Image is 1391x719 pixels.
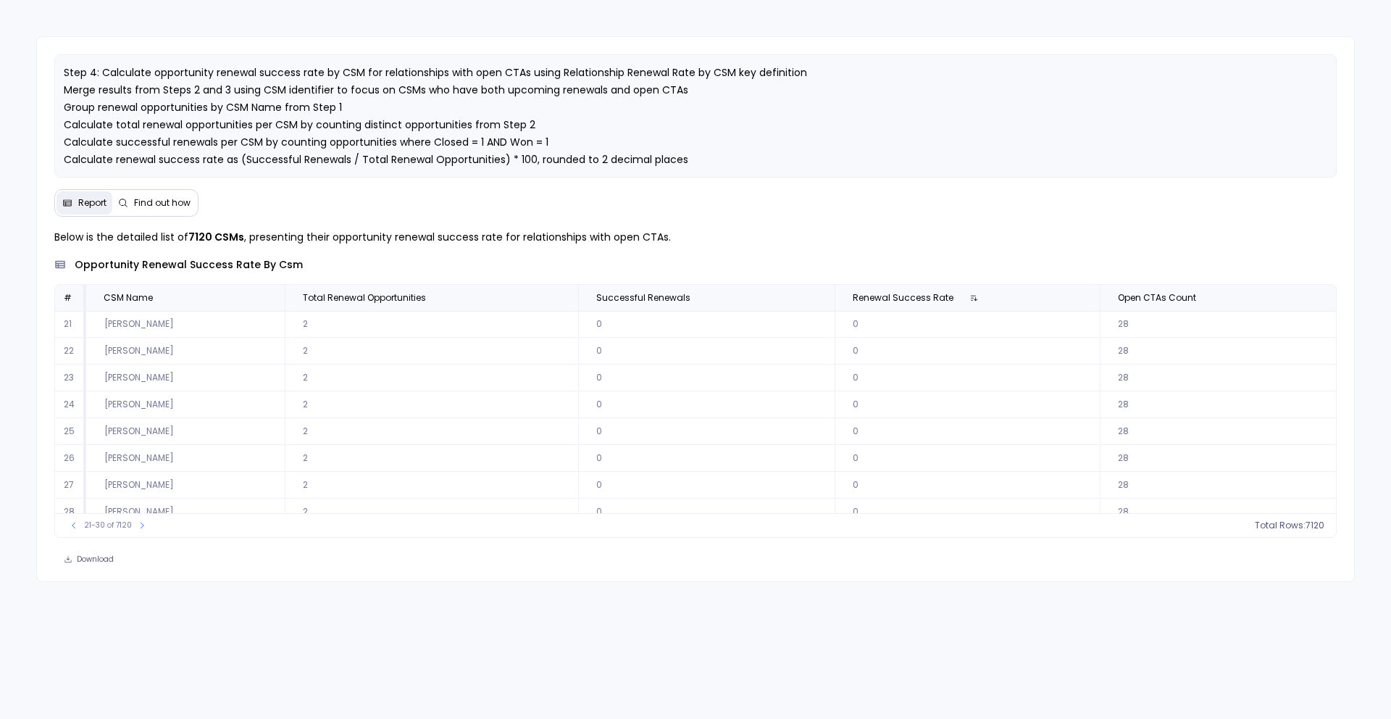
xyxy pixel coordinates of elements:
td: 2 [285,445,578,472]
span: Successful Renewals [596,292,690,304]
span: Renewal Success Rate [853,292,953,304]
button: Report [57,191,112,215]
td: [PERSON_NAME] [86,499,285,525]
td: 22 [55,338,86,365]
td: 27 [55,472,86,499]
td: 2 [285,418,578,445]
td: 2 [285,472,578,499]
span: Open CTAs Count [1118,292,1196,304]
td: 0 [835,391,1100,418]
td: [PERSON_NAME] [86,365,285,391]
td: 28 [1100,311,1336,338]
span: Find out how [134,197,191,209]
span: Download [77,554,114,565]
td: 2 [285,338,578,365]
span: Report [78,197,106,209]
td: 0 [578,391,835,418]
td: [PERSON_NAME] [86,338,285,365]
td: [PERSON_NAME] [86,311,285,338]
span: opportunity renewal success rate by csm [75,257,303,273]
td: 2 [285,391,578,418]
td: 28 [1100,445,1336,472]
span: Total Rows: [1255,520,1306,531]
td: [PERSON_NAME] [86,472,285,499]
td: 0 [835,499,1100,525]
td: 0 [578,472,835,499]
td: 28 [1100,472,1336,499]
span: CSM Name [104,292,153,304]
span: Total Renewal Opportunities [303,292,426,304]
td: 0 [835,472,1100,499]
td: 24 [55,391,86,418]
td: 2 [285,365,578,391]
td: 0 [578,499,835,525]
td: 0 [835,311,1100,338]
span: 21-30 of 7120 [84,520,132,531]
span: # [64,291,72,304]
td: 0 [835,418,1100,445]
td: 0 [578,365,835,391]
span: 7120 [1306,520,1324,531]
td: 28 [1100,365,1336,391]
button: Find out how [112,191,196,215]
td: 28 [1100,499,1336,525]
td: [PERSON_NAME] [86,418,285,445]
td: 28 [55,499,86,525]
td: 28 [1100,391,1336,418]
td: 0 [578,418,835,445]
button: Download [54,549,123,570]
td: 0 [578,311,835,338]
td: 26 [55,445,86,472]
p: Below is the detailed list of , presenting their opportunity renewal success rate for relationshi... [54,228,1337,246]
td: [PERSON_NAME] [86,445,285,472]
td: 0 [835,338,1100,365]
td: 2 [285,311,578,338]
td: 0 [835,445,1100,472]
td: 23 [55,365,86,391]
td: 28 [1100,338,1336,365]
td: 2 [285,499,578,525]
strong: 7120 CSMs [188,230,244,244]
td: 21 [55,311,86,338]
span: Step 4: Calculate opportunity renewal success rate by CSM for relationships with open CTAs using ... [64,65,807,219]
td: [PERSON_NAME] [86,391,285,418]
td: 28 [1100,418,1336,445]
td: 0 [578,338,835,365]
td: 0 [578,445,835,472]
td: 0 [835,365,1100,391]
td: 25 [55,418,86,445]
